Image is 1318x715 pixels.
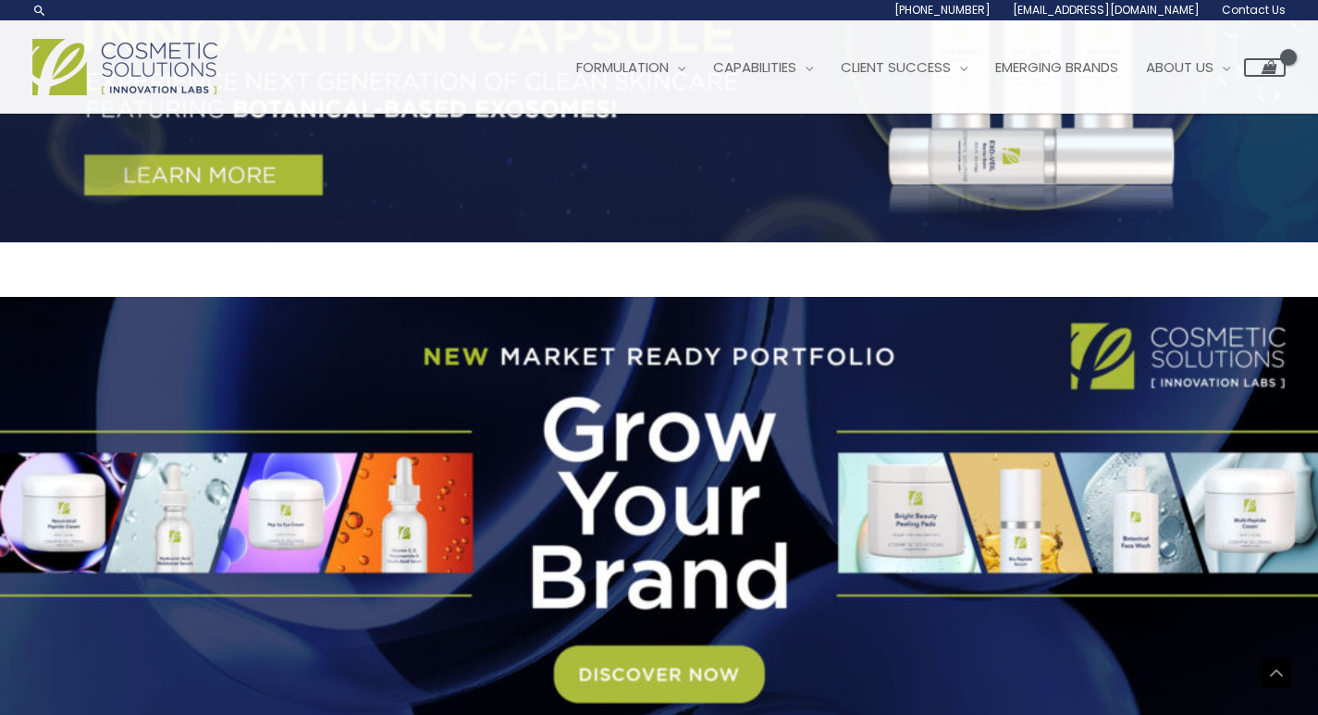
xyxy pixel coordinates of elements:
[1146,57,1213,77] span: About Us
[562,40,699,95] a: Formulation
[841,57,951,77] span: Client Success
[1244,58,1286,77] a: View Shopping Cart, empty
[713,57,796,77] span: Capabilities
[894,2,991,18] span: [PHONE_NUMBER]
[548,40,1286,95] nav: Site Navigation
[995,57,1118,77] span: Emerging Brands
[1013,2,1200,18] span: [EMAIL_ADDRESS][DOMAIN_NAME]
[827,40,981,95] a: Client Success
[32,39,217,95] img: Cosmetic Solutions Logo
[576,57,669,77] span: Formulation
[1132,40,1244,95] a: About Us
[699,40,827,95] a: Capabilities
[981,40,1132,95] a: Emerging Brands
[32,3,47,18] a: Search icon link
[1222,2,1286,18] span: Contact Us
